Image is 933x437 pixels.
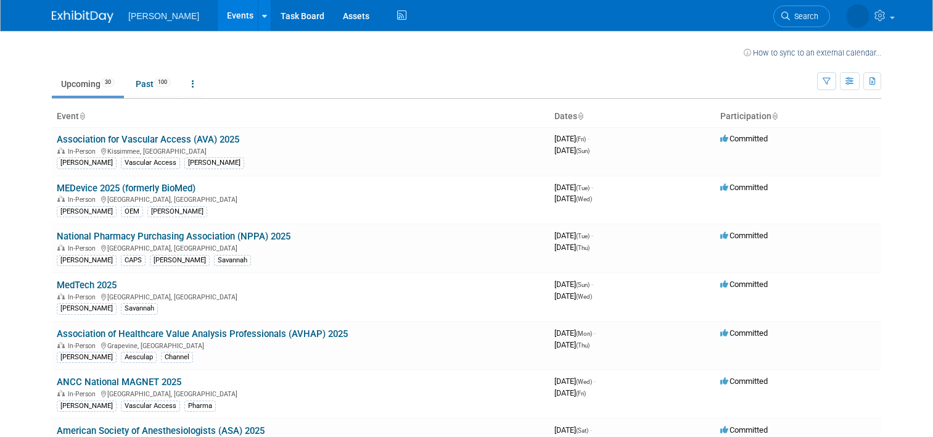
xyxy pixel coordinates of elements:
span: [DATE] [554,377,596,386]
a: MEDevice 2025 (formerly BioMed) [57,183,195,194]
a: Search [773,6,830,27]
span: (Tue) [576,233,590,239]
a: Sort by Start Date [577,111,583,121]
div: [PERSON_NAME] [57,255,117,266]
span: [DATE] [554,388,586,397]
span: In-Person [68,342,99,350]
span: [DATE] [554,243,590,252]
span: (Sat) [576,427,588,434]
div: Channel [161,352,193,363]
img: ExhibitDay [52,10,113,23]
span: [DATE] [554,280,593,289]
a: Upcoming30 [52,72,124,96]
div: Pharma [184,401,216,412]
a: MedTech 2025 [57,280,117,291]
span: Search [790,12,818,21]
span: - [594,377,596,386]
span: [DATE] [554,425,592,435]
th: Participation [715,106,881,127]
div: Savannah [121,303,158,314]
img: In-Person Event [57,244,65,251]
span: - [594,328,596,338]
span: - [590,425,592,435]
a: American Society of Anesthesiologists (ASA) 2025 [57,425,265,436]
span: (Thu) [576,244,590,251]
span: (Fri) [576,390,586,397]
img: In-Person Event [57,390,65,396]
div: [GEOGRAPHIC_DATA], [GEOGRAPHIC_DATA] [57,388,545,398]
span: - [591,280,593,289]
span: (Wed) [576,293,592,300]
div: [PERSON_NAME] [184,157,244,169]
img: Maris Stern [846,4,869,28]
img: In-Person Event [57,148,65,154]
a: Past100 [126,72,180,96]
span: In-Person [68,390,99,398]
div: [PERSON_NAME] [150,255,210,266]
div: [PERSON_NAME] [57,352,117,363]
th: Dates [549,106,715,127]
div: Aesculap [121,352,157,363]
span: [DATE] [554,291,592,301]
a: ANCC National MAGNET 2025 [57,377,181,388]
span: (Sun) [576,281,590,288]
a: Association of Healthcare Value Analysis Professionals (AVHAP) 2025 [57,328,348,339]
a: Sort by Participation Type [771,111,778,121]
span: [DATE] [554,146,590,155]
div: [PERSON_NAME] [147,206,207,217]
div: [GEOGRAPHIC_DATA], [GEOGRAPHIC_DATA] [57,291,545,301]
span: 30 [101,78,115,87]
span: [DATE] [554,328,596,338]
span: [DATE] [554,194,592,203]
span: [DATE] [554,183,593,192]
span: - [588,134,590,143]
div: [GEOGRAPHIC_DATA], [GEOGRAPHIC_DATA] [57,194,545,204]
span: Committed [720,134,768,143]
span: Committed [720,425,768,435]
span: Committed [720,231,768,240]
span: In-Person [68,293,99,301]
span: Committed [720,328,768,338]
div: Kissimmee, [GEOGRAPHIC_DATA] [57,146,545,156]
span: [DATE] [554,231,593,240]
span: [DATE] [554,134,590,143]
span: In-Person [68,244,99,252]
span: (Sun) [576,148,590,154]
a: National Pharmacy Purchasing Association (NPPA) 2025 [57,231,290,242]
span: [DATE] [554,340,590,349]
div: Vascular Access [121,157,180,169]
div: Savannah [214,255,251,266]
div: OEM [121,206,143,217]
th: Event [52,106,549,127]
div: Vascular Access [121,401,180,412]
a: Association for Vascular Access (AVA) 2025 [57,134,239,145]
span: (Thu) [576,342,590,349]
img: In-Person Event [57,293,65,299]
img: In-Person Event [57,196,65,202]
span: In-Person [68,148,99,156]
span: [PERSON_NAME] [128,11,199,21]
span: (Fri) [576,136,586,143]
span: (Tue) [576,185,590,191]
div: CAPS [121,255,146,266]
div: [PERSON_NAME] [57,206,117,217]
span: Committed [720,280,768,289]
div: [PERSON_NAME] [57,157,117,169]
div: [GEOGRAPHIC_DATA], [GEOGRAPHIC_DATA] [57,243,545,252]
span: Committed [720,183,768,192]
div: [PERSON_NAME] [57,303,117,314]
span: In-Person [68,196,99,204]
a: Sort by Event Name [79,111,85,121]
span: (Mon) [576,330,592,337]
span: Committed [720,377,768,386]
div: [PERSON_NAME] [57,401,117,412]
span: (Wed) [576,378,592,385]
span: (Wed) [576,196,592,202]
span: - [591,231,593,240]
div: Grapevine, [GEOGRAPHIC_DATA] [57,340,545,350]
span: 100 [154,78,171,87]
span: - [591,183,593,192]
img: In-Person Event [57,342,65,348]
a: How to sync to an external calendar... [744,48,881,57]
